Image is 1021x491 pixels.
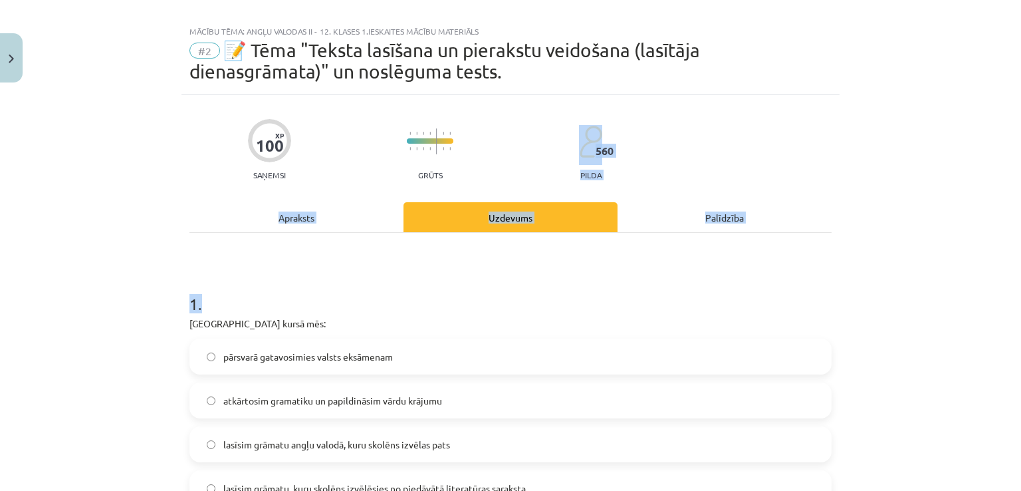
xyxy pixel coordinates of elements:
img: icon-short-line-57e1e144782c952c97e751825c79c345078a6d821885a25fce030b3d8c18986b.svg [429,147,431,150]
img: icon-short-line-57e1e144782c952c97e751825c79c345078a6d821885a25fce030b3d8c18986b.svg [449,147,451,150]
span: atkārtosim gramatiku un papildināsim vārdu krājumu [223,394,442,408]
div: Palīdzība [618,202,832,232]
span: #2 [189,43,220,59]
img: icon-short-line-57e1e144782c952c97e751825c79c345078a6d821885a25fce030b3d8c18986b.svg [409,147,411,150]
img: icon-short-line-57e1e144782c952c97e751825c79c345078a6d821885a25fce030b3d8c18986b.svg [443,147,444,150]
input: atkārtosim gramatiku un papildināsim vārdu krājumu [207,397,215,405]
img: icon-short-line-57e1e144782c952c97e751825c79c345078a6d821885a25fce030b3d8c18986b.svg [416,147,417,150]
img: icon-close-lesson-0947bae3869378f0d4975bcd49f059093ad1ed9edebbc8119c70593378902aed.svg [9,55,14,63]
img: icon-short-line-57e1e144782c952c97e751825c79c345078a6d821885a25fce030b3d8c18986b.svg [443,132,444,135]
input: pārsvarā gatavosimies valsts eksāmenam [207,353,215,361]
p: Grūts [418,170,443,180]
div: Apraksts [189,202,403,232]
div: Uzdevums [403,202,618,232]
div: Mācību tēma: Angļu valodas ii - 12. klases 1.ieskaites mācību materiāls [189,27,832,36]
span: pārsvarā gatavosimies valsts eksāmenam [223,350,393,364]
input: lasīsim grāmatu angļu valodā, kuru skolēns izvēlas pats [207,440,215,449]
span: lasīsim grāmatu angļu valodā, kuru skolēns izvēlas pats [223,438,450,452]
img: icon-short-line-57e1e144782c952c97e751825c79c345078a6d821885a25fce030b3d8c18986b.svg [429,132,431,135]
h1: 1 . [189,271,832,313]
img: icon-short-line-57e1e144782c952c97e751825c79c345078a6d821885a25fce030b3d8c18986b.svg [416,132,417,135]
img: icon-short-line-57e1e144782c952c97e751825c79c345078a6d821885a25fce030b3d8c18986b.svg [449,132,451,135]
img: icon-long-line-d9ea69661e0d244f92f715978eff75569469978d946b2353a9bb055b3ed8787d.svg [436,128,437,154]
p: Saņemsi [248,170,291,180]
p: [GEOGRAPHIC_DATA] kursā mēs: [189,317,832,331]
img: icon-short-line-57e1e144782c952c97e751825c79c345078a6d821885a25fce030b3d8c18986b.svg [409,132,411,135]
p: pilda [580,170,602,180]
span: 📝 Tēma "Teksta lasīšana un pierakstu veidošana (lasītāja dienasgrāmata)" un noslēguma tests. [189,39,700,82]
span: XP [275,132,284,139]
span: 560 [596,145,614,157]
img: icon-short-line-57e1e144782c952c97e751825c79c345078a6d821885a25fce030b3d8c18986b.svg [423,132,424,135]
img: students-c634bb4e5e11cddfef0936a35e636f08e4e9abd3cc4e673bd6f9a4125e45ecb1.svg [579,125,602,158]
div: 100 [256,136,284,155]
img: icon-short-line-57e1e144782c952c97e751825c79c345078a6d821885a25fce030b3d8c18986b.svg [423,147,424,150]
